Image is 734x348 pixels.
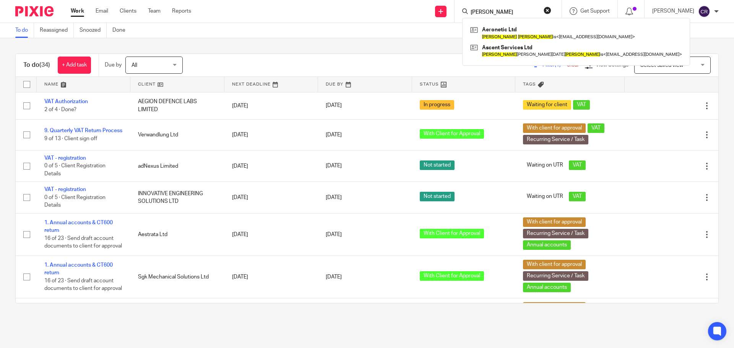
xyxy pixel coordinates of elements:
[130,182,224,213] td: INNOVATIVE ENGINEERING SOLUTIONS LTD
[420,229,484,238] span: With Client for Approval
[224,150,318,181] td: [DATE]
[523,271,588,281] span: Recurring Service / Task
[224,119,318,150] td: [DATE]
[44,99,88,104] a: VAT Authorization
[44,128,122,133] a: 9. Quarterly VAT Return Process
[544,6,551,14] button: Clear
[523,260,586,269] span: With client for approval
[569,192,586,201] span: VAT
[523,240,571,250] span: Annual accounts
[523,135,588,144] span: Recurring Service / Task
[15,23,34,38] a: To do
[420,129,484,139] span: With Client for Approval
[39,62,50,68] span: (34)
[523,283,571,292] span: Annual accounts
[326,274,342,280] span: [DATE]
[224,92,318,119] td: [DATE]
[640,63,683,68] span: Select saved view
[130,92,224,119] td: AEGION DEFENCE LABS LIMITED
[15,6,54,16] img: Pixie
[44,107,76,112] span: 2 of 4 · Done?
[172,7,191,15] a: Reports
[523,160,567,170] span: Waiting on UTR
[523,123,586,133] span: With client for approval
[44,195,106,208] span: 0 of 5 · Client Registration Details
[224,298,318,340] td: [DATE]
[523,302,586,312] span: With client for approval
[105,61,122,69] p: Due by
[580,8,610,14] span: Get Support
[326,163,342,169] span: [DATE]
[470,9,539,16] input: Search
[326,232,342,237] span: [DATE]
[573,100,590,110] span: VAT
[96,7,108,15] a: Email
[130,213,224,256] td: Aestrata Ltd
[326,103,342,108] span: [DATE]
[698,5,710,18] img: svg%3E
[44,278,122,291] span: 16 of 23 · Send draft account documents to client for approval
[523,100,571,110] span: Waiting for client
[148,7,161,15] a: Team
[40,23,74,38] a: Reassigned
[420,271,484,281] span: With Client for Approval
[71,7,84,15] a: Work
[569,160,586,170] span: VAT
[420,160,455,170] span: Not started
[44,220,113,233] a: 1. Annual accounts & CT600 return
[652,7,694,15] p: [PERSON_NAME]
[523,192,567,201] span: Waiting on UTR
[130,256,224,298] td: Sgk Mechanical Solutions Ltd
[44,236,122,249] span: 16 of 23 · Send draft account documents to client for approval
[23,61,50,69] h1: To do
[44,262,113,275] a: 1. Annual accounts & CT600 return
[120,7,136,15] a: Clients
[523,229,588,238] span: Recurring Service / Task
[130,298,224,340] td: [PERSON_NAME] Siting Ltd
[44,163,106,177] span: 0 of 5 · Client Registration Details
[224,256,318,298] td: [DATE]
[112,23,131,38] a: Done
[44,136,97,141] span: 9 of 13 · Client sign off
[130,119,224,150] td: Verwandlung Ltd
[224,182,318,213] td: [DATE]
[130,150,224,181] td: adNexus Limited
[523,217,586,227] span: With client for approval
[523,82,536,86] span: Tags
[420,100,454,110] span: In progress
[80,23,107,38] a: Snoozed
[326,195,342,200] span: [DATE]
[132,63,137,68] span: All
[44,187,86,192] a: VAT - registration
[44,155,86,161] a: VAT - registration
[420,192,455,201] span: Not started
[588,123,604,133] span: VAT
[58,57,91,74] a: + Add task
[224,213,318,256] td: [DATE]
[326,132,342,138] span: [DATE]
